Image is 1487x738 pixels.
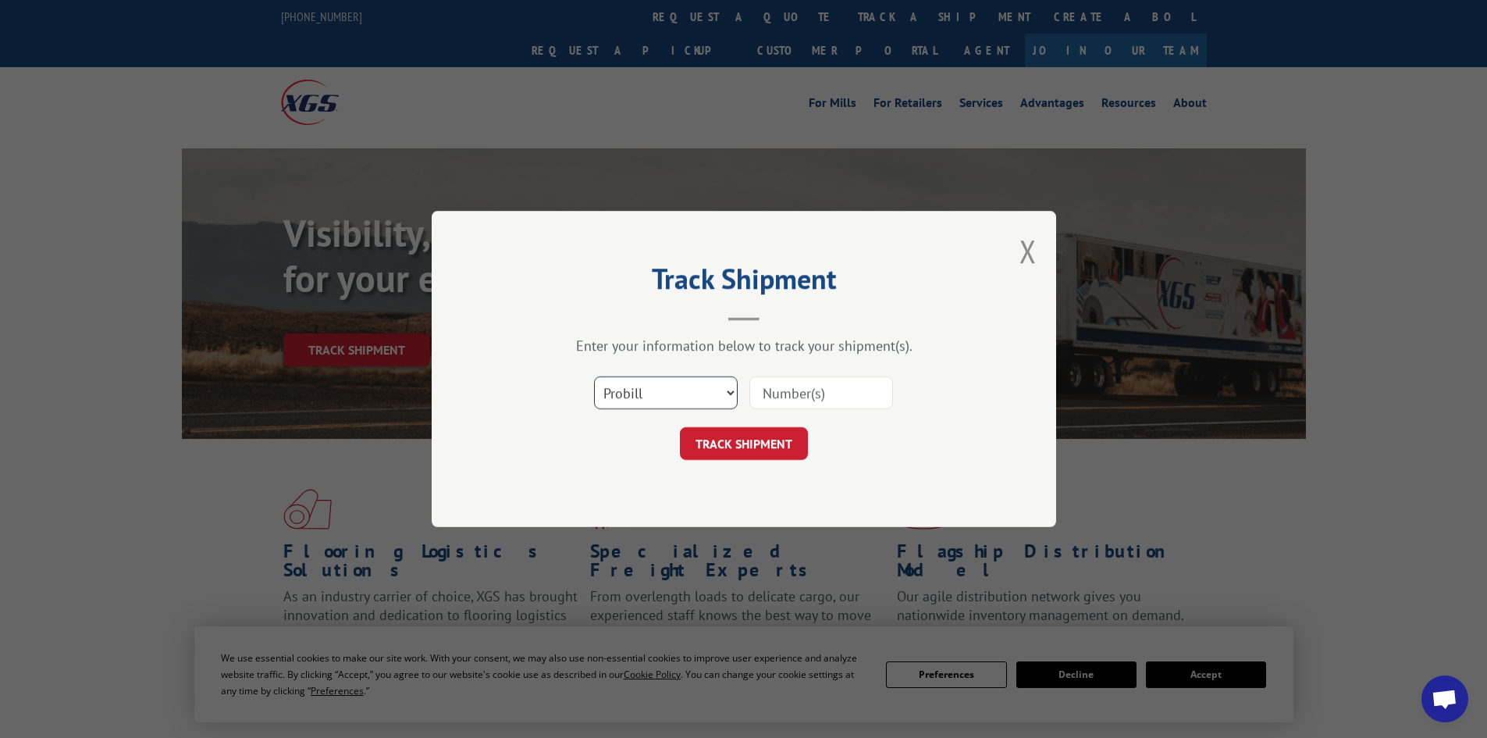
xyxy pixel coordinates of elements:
h2: Track Shipment [510,268,978,298]
div: Open chat [1421,676,1468,722]
button: Close modal [1019,230,1037,272]
input: Number(s) [749,376,893,409]
div: Enter your information below to track your shipment(s). [510,337,978,355]
button: TRACK SHIPMENT [680,427,808,460]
